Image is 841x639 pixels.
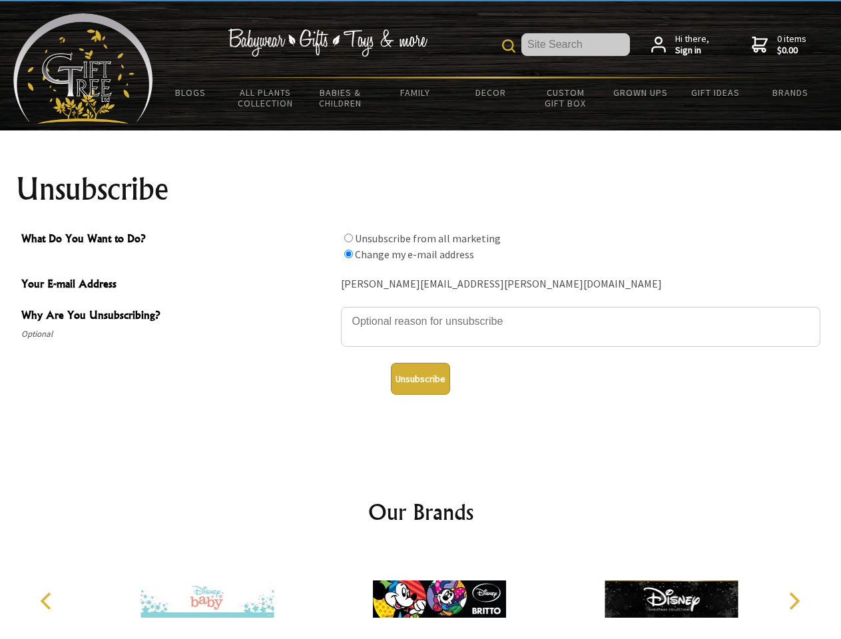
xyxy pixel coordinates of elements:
[344,234,353,242] input: What Do You Want to Do?
[341,274,820,295] div: [PERSON_NAME][EMAIL_ADDRESS][PERSON_NAME][DOMAIN_NAME]
[777,33,806,57] span: 0 items
[21,276,334,295] span: Your E-mail Address
[303,79,378,117] a: Babies & Children
[678,79,753,106] a: Gift Ideas
[355,248,474,261] label: Change my e-mail address
[528,79,603,117] a: Custom Gift Box
[777,45,806,57] strong: $0.00
[675,45,709,57] strong: Sign in
[27,496,815,528] h2: Our Brands
[21,307,334,326] span: Why Are You Unsubscribing?
[13,13,153,124] img: Babyware - Gifts - Toys and more...
[344,250,353,258] input: What Do You Want to Do?
[153,79,228,106] a: BLOGS
[779,586,808,616] button: Next
[228,79,304,117] a: All Plants Collection
[21,230,334,250] span: What Do You Want to Do?
[752,33,806,57] a: 0 items$0.00
[228,29,427,57] img: Babywear - Gifts - Toys & more
[33,586,63,616] button: Previous
[378,79,453,106] a: Family
[502,39,515,53] img: product search
[521,33,630,56] input: Site Search
[453,79,528,106] a: Decor
[341,307,820,347] textarea: Why Are You Unsubscribing?
[603,79,678,106] a: Grown Ups
[651,33,709,57] a: Hi there,Sign in
[391,363,450,395] button: Unsubscribe
[16,173,826,205] h1: Unsubscribe
[675,33,709,57] span: Hi there,
[21,326,334,342] span: Optional
[355,232,501,245] label: Unsubscribe from all marketing
[753,79,828,106] a: Brands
